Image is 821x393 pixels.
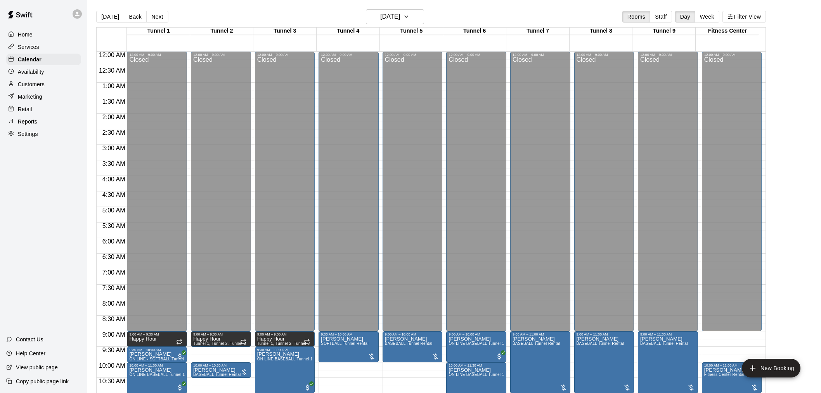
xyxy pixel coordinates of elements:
span: 2:30 AM [100,129,127,136]
div: Tunnel 6 [443,28,506,35]
div: 10:00 AM – 10:30 AM: BASEBALL Tunnel Rental [191,362,251,378]
span: ON LINE BASEBALL Tunnel 1-6 Rental [449,372,521,377]
button: Staff [650,11,672,23]
div: 10:00 AM – 11:00 AM [129,363,185,367]
a: Home [6,29,81,40]
a: Calendar [6,54,81,65]
div: 12:00 AM – 9:00 AM: Closed [127,52,187,331]
a: Availability [6,66,81,78]
div: 9:00 AM – 10:00 AM: BASEBALL Tunnel Rental [383,331,443,362]
div: 12:00 AM – 9:00 AM [640,53,696,57]
span: SOFTBALL Tunnel Rental [321,341,369,346]
div: 9:00 AM – 11:00 AM [513,332,568,336]
div: Tunnel 4 [317,28,380,35]
span: BASEBALL Tunnel Rental [513,341,560,346]
span: 7:00 AM [100,269,127,276]
span: 5:30 AM [100,223,127,229]
span: Fitness Center Rental [704,372,745,377]
button: Back [124,11,147,23]
div: 9:00 AM – 9:30 AM [129,332,185,336]
span: 12:00 AM [97,52,127,58]
button: Week [695,11,719,23]
div: 10:00 AM – 11:30 AM [449,363,504,367]
div: Closed [129,57,185,334]
div: 12:00 AM – 9:00 AM [193,53,249,57]
p: Calendar [18,56,42,63]
div: 9:00 AM – 9:30 AM: Happy Hour [255,331,315,347]
span: BASEBALL Tunnel Rental [640,341,688,346]
span: 12:30 AM [97,67,127,74]
div: Closed [640,57,696,334]
span: BASEBALL Tunnel Rental [193,372,241,377]
div: 9:00 AM – 10:00 AM [321,332,376,336]
button: Day [675,11,695,23]
div: 9:00 AM – 10:00 AM: SOFTBALL Tunnel Rental [319,331,379,362]
div: Closed [577,57,632,334]
div: 12:00 AM – 9:00 AM: Closed [255,52,315,331]
p: Home [18,31,33,38]
a: Settings [6,128,81,140]
span: ON LINE BASEBALL Tunnel 1-6 Rental [449,341,521,346]
span: 4:00 AM [100,176,127,183]
span: 10:30 AM [97,378,127,384]
span: ON LINE BASEBALL Tunnel 1-6 Rental [257,357,330,361]
div: 12:00 AM – 9:00 AM: Closed [702,52,762,331]
div: 12:00 AM – 9:00 AM [577,53,632,57]
a: Reports [6,116,81,127]
div: Closed [193,57,249,334]
button: Filter View [722,11,766,23]
h6: [DATE] [380,11,400,22]
span: ON LINE BASEBALL Tunnel 1-6 Rental [129,372,202,377]
p: Services [18,43,39,51]
div: 12:00 AM – 9:00 AM [321,53,376,57]
button: Rooms [622,11,650,23]
span: 9:30 AM [100,347,127,353]
div: 12:00 AM – 9:00 AM [257,53,313,57]
button: [DATE] [96,11,124,23]
div: Closed [704,57,760,334]
p: Availability [18,68,44,76]
div: 9:00 AM – 11:00 AM [577,332,632,336]
div: 12:00 AM – 9:00 AM [704,53,760,57]
div: Tunnel 3 [253,28,317,35]
span: BASEBALL Tunnel Rental [577,341,624,346]
p: View public page [16,363,58,371]
div: 12:00 AM – 9:00 AM: Closed [319,52,379,331]
p: Marketing [18,93,42,101]
span: BASEBALL Tunnel Rental [385,341,433,346]
div: 9:30 AM – 10:00 AM [129,348,185,352]
p: Customers [18,80,45,88]
div: 9:00 AM – 10:00 AM: Jamie Wicks [446,331,506,362]
div: 12:00 AM – 9:00 AM: Closed [638,52,698,331]
span: 9:00 AM [100,331,127,338]
span: All customers have paid [304,384,312,391]
span: ON LINE - SOFTBALL Tunnel 1-6 Rental [129,357,204,361]
div: 12:00 AM – 9:00 AM [385,53,440,57]
div: 9:00 AM – 9:30 AM: Happy Hour [127,331,187,347]
div: 9:30 AM – 10:00 AM: Lalia Harris [127,347,187,362]
a: Marketing [6,91,81,103]
div: 12:00 AM – 9:00 AM: Closed [191,52,251,331]
span: 1:30 AM [100,98,127,105]
div: 12:00 AM – 9:00 AM [129,53,185,57]
span: 6:30 AM [100,254,127,260]
a: Services [6,41,81,53]
p: Retail [18,105,32,113]
a: Customers [6,78,81,90]
div: Fitness Center [696,28,759,35]
span: 3:30 AM [100,160,127,167]
span: All customers have paid [176,384,184,391]
div: 12:00 AM – 9:00 AM [513,53,568,57]
div: 12:00 AM – 9:00 AM: Closed [383,52,443,331]
div: 9:00 AM – 10:00 AM [385,332,440,336]
a: Retail [6,103,81,115]
span: Tunnel 1, Tunnel 2, Tunnel 3 [193,341,246,346]
div: Tunnel 1 [127,28,190,35]
div: 10:00 AM – 10:30 AM [193,363,249,367]
span: Recurring event [176,339,182,345]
